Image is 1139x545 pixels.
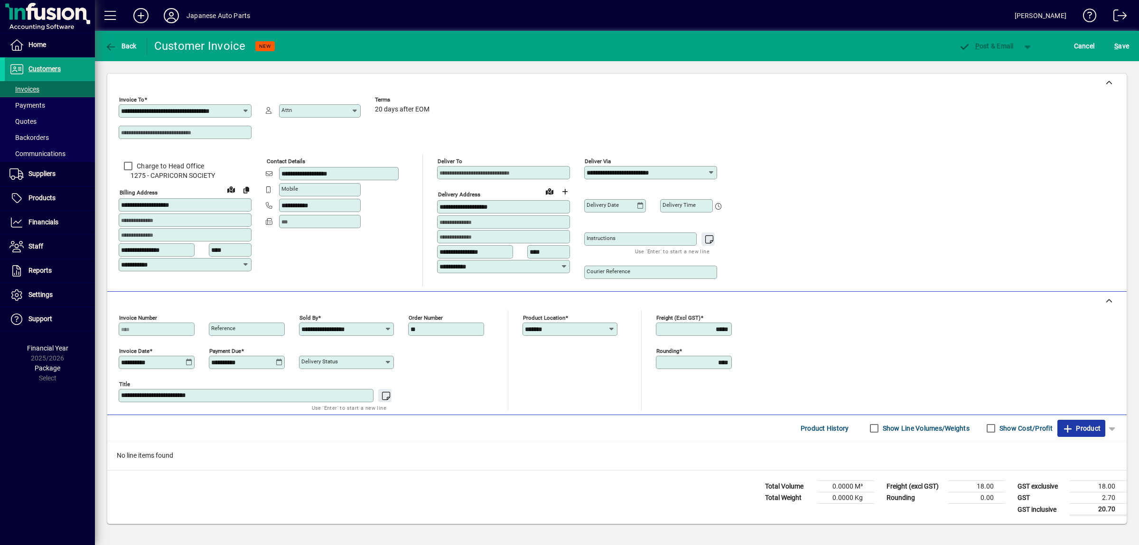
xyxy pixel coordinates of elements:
a: Payments [5,97,95,113]
mat-label: Deliver To [438,158,462,165]
td: GST [1013,492,1070,504]
td: 0.0000 M³ [817,481,874,492]
mat-label: Title [119,381,130,388]
a: Invoices [5,81,95,97]
span: Products [28,194,56,202]
button: Add [126,7,156,24]
div: [PERSON_NAME] [1015,8,1066,23]
span: ave [1114,38,1129,54]
a: Home [5,33,95,57]
td: Total Weight [760,492,817,504]
a: Financials [5,211,95,234]
td: GST exclusive [1013,481,1070,492]
mat-label: Delivery status [301,358,338,365]
mat-label: Mobile [281,185,298,192]
label: Show Line Volumes/Weights [881,424,970,433]
span: P [975,42,980,50]
a: Backorders [5,129,95,146]
mat-label: Invoice To [119,96,144,103]
button: Profile [156,7,187,24]
span: Home [28,41,46,48]
mat-label: Delivery time [663,202,696,208]
span: Communications [9,150,65,157]
button: Product [1057,420,1105,437]
td: 18.00 [1070,481,1127,492]
span: Financials [28,218,58,226]
a: Settings [5,283,95,307]
td: 2.70 [1070,492,1127,504]
span: Quotes [9,118,37,125]
span: ost & Email [959,42,1014,50]
mat-label: Payment due [209,348,241,354]
span: Payments [9,102,45,109]
mat-label: Invoice date [119,348,149,354]
a: View on map [542,184,557,199]
span: Reports [28,267,52,274]
a: Communications [5,146,95,162]
td: 20.70 [1070,504,1127,516]
span: Suppliers [28,170,56,177]
td: 18.00 [948,481,1005,492]
td: 0.0000 Kg [817,492,874,504]
button: Product History [797,420,853,437]
a: Suppliers [5,162,95,186]
button: Copy to Delivery address [239,182,254,197]
mat-label: Delivery date [587,202,619,208]
a: Logout [1106,2,1127,33]
span: Product History [801,421,849,436]
mat-label: Freight (excl GST) [656,314,700,321]
span: 20 days after EOM [375,106,429,113]
div: Japanese Auto Parts [187,8,250,23]
span: Package [35,364,60,372]
span: Support [28,315,52,323]
span: NEW [259,43,271,49]
label: Charge to Head Office [135,161,204,171]
span: Settings [28,291,53,298]
label: Show Cost/Profit [998,424,1053,433]
span: Product [1062,421,1101,436]
div: No line items found [107,441,1127,470]
span: Back [105,42,137,50]
mat-label: Order number [409,314,443,321]
span: 1275 - CAPRICORN SOCIETY [119,171,252,181]
span: Invoices [9,85,39,93]
mat-label: Invoice number [119,314,157,321]
a: Quotes [5,113,95,129]
span: Terms [375,97,432,103]
a: Support [5,307,95,331]
a: Knowledge Base [1076,2,1097,33]
td: 0.00 [948,492,1005,504]
span: Cancel [1074,38,1095,54]
a: Products [5,186,95,210]
span: Backorders [9,134,49,141]
span: Financial Year [27,344,68,352]
button: Cancel [1072,37,1097,55]
app-page-header-button: Back [95,37,147,55]
td: Freight (excl GST) [882,481,948,492]
mat-label: Attn [281,107,292,113]
button: Back [103,37,139,55]
span: S [1114,42,1118,50]
mat-label: Sold by [299,314,318,321]
mat-hint: Use 'Enter' to start a new line [312,402,386,413]
span: Staff [28,242,43,250]
mat-label: Instructions [587,235,616,241]
mat-label: Product location [523,314,565,321]
mat-hint: Use 'Enter' to start a new line [635,246,710,257]
button: Choose address [557,184,572,199]
mat-label: Courier Reference [587,268,630,275]
span: Customers [28,65,61,73]
td: Total Volume [760,481,817,492]
a: Staff [5,235,95,259]
a: Reports [5,259,95,283]
a: View on map [224,182,239,197]
button: Save [1112,37,1131,55]
mat-label: Rounding [656,348,679,354]
div: Customer Invoice [154,38,246,54]
td: Rounding [882,492,948,504]
mat-label: Deliver via [585,158,611,165]
button: Post & Email [954,37,1018,55]
mat-label: Reference [211,325,235,332]
td: GST inclusive [1013,504,1070,516]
